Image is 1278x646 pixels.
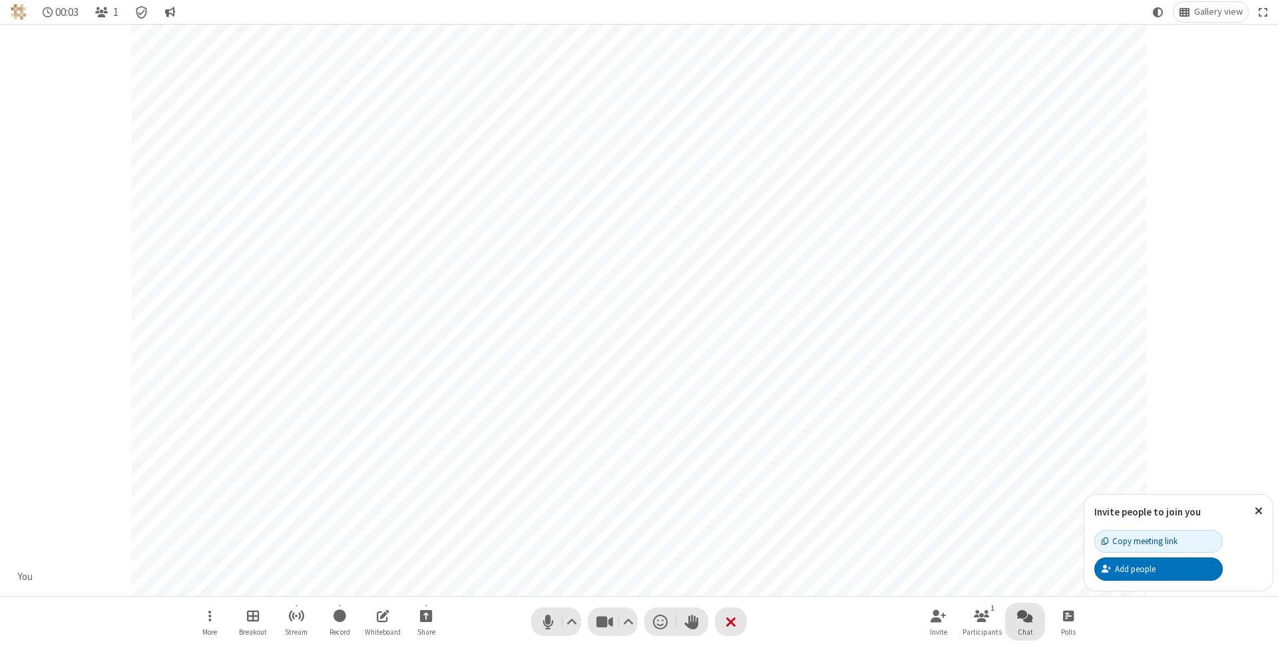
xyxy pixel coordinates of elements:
button: Video setting [620,607,638,636]
button: Close popover [1245,495,1273,527]
span: Breakout [239,628,267,636]
button: Audio settings [563,607,581,636]
button: Raise hand [676,607,708,636]
button: Copy meeting link [1094,530,1223,553]
button: Start sharing [406,603,446,641]
button: Send a reaction [644,607,676,636]
button: Open participant list [962,603,1002,641]
button: Invite participants (⌘+Shift+I) [919,603,958,641]
button: Open poll [1048,603,1088,641]
button: Using system theme [1148,2,1169,22]
button: Open chat [1005,603,1045,641]
label: Invite people to join you [1094,505,1201,518]
button: Conversation [159,2,180,22]
button: Open participant list [89,2,124,22]
div: You [13,569,38,585]
div: 1 [987,602,998,614]
span: Whiteboard [365,628,401,636]
button: Manage Breakout Rooms [233,603,273,641]
div: Copy meeting link [1102,535,1177,547]
span: Stream [285,628,308,636]
button: Add people [1094,557,1223,580]
span: Invite [930,628,947,636]
button: Mute (⌘+Shift+A) [531,607,581,636]
span: More [202,628,217,636]
span: Chat [1018,628,1033,636]
span: 1 [113,6,118,19]
div: Timer [37,2,85,22]
span: Polls [1061,628,1076,636]
button: Fullscreen [1253,2,1273,22]
button: Stop video (⌘+Shift+V) [588,607,638,636]
span: 00:03 [55,6,79,19]
img: QA Selenium DO NOT DELETE OR CHANGE [11,4,27,20]
button: Change layout [1173,2,1248,22]
span: Participants [962,628,1002,636]
span: Gallery view [1194,7,1243,17]
div: Meeting details Encryption enabled [129,2,154,22]
button: Start recording [319,603,359,641]
button: Start streaming [276,603,316,641]
span: Record [329,628,350,636]
button: End or leave meeting [715,607,747,636]
button: Open menu [190,603,230,641]
span: Share [417,628,435,636]
button: Open shared whiteboard [363,603,403,641]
